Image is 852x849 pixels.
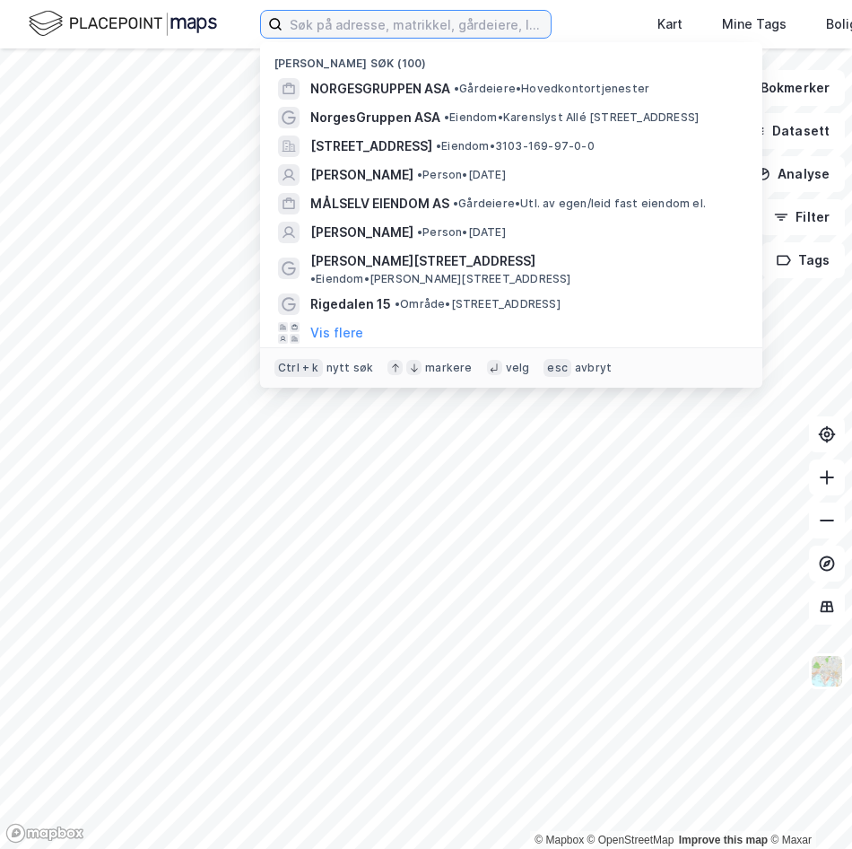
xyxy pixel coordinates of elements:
[453,197,458,210] span: •
[444,110,699,125] span: Eiendom • Karenslyst Allé [STREET_ADDRESS]
[310,164,413,186] span: [PERSON_NAME]
[454,82,459,95] span: •
[535,834,584,846] a: Mapbox
[724,70,845,106] button: Bokmerker
[29,8,217,39] img: logo.f888ab2527a4732fd821a326f86c7f29.svg
[260,42,762,74] div: [PERSON_NAME] søk (100)
[283,11,551,38] input: Søk på adresse, matrikkel, gårdeiere, leietakere eller personer
[395,297,400,311] span: •
[587,834,674,846] a: OpenStreetMap
[310,293,391,315] span: Rigedalen 15
[310,250,535,272] span: [PERSON_NAME][STREET_ADDRESS]
[310,222,413,243] span: [PERSON_NAME]
[506,361,530,375] div: velg
[326,361,374,375] div: nytt søk
[762,763,852,849] iframe: Chat Widget
[735,113,845,149] button: Datasett
[425,361,472,375] div: markere
[436,139,441,153] span: •
[274,359,323,377] div: Ctrl + k
[310,78,450,100] span: NORGESGRUPPEN ASA
[5,823,84,844] a: Mapbox homepage
[453,197,706,211] span: Gårdeiere • Utl. av egen/leid fast eiendom el.
[722,13,787,35] div: Mine Tags
[657,13,682,35] div: Kart
[417,168,422,181] span: •
[417,225,422,239] span: •
[454,82,649,96] span: Gårdeiere • Hovedkontortjenester
[436,139,595,153] span: Eiendom • 3103-169-97-0-0
[679,834,768,846] a: Improve this map
[575,361,612,375] div: avbryt
[417,225,506,240] span: Person • [DATE]
[310,193,449,214] span: MÅLSELV EIENDOM AS
[759,199,845,235] button: Filter
[310,272,571,286] span: Eiendom • [PERSON_NAME][STREET_ADDRESS]
[310,322,363,344] button: Vis flere
[310,136,432,157] span: [STREET_ADDRESS]
[310,107,440,128] span: NorgesGruppen ASA
[810,654,844,688] img: Z
[444,110,449,124] span: •
[310,272,316,285] span: •
[543,359,571,377] div: esc
[417,168,506,182] span: Person • [DATE]
[741,156,845,192] button: Analyse
[395,297,561,311] span: Område • [STREET_ADDRESS]
[761,242,845,278] button: Tags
